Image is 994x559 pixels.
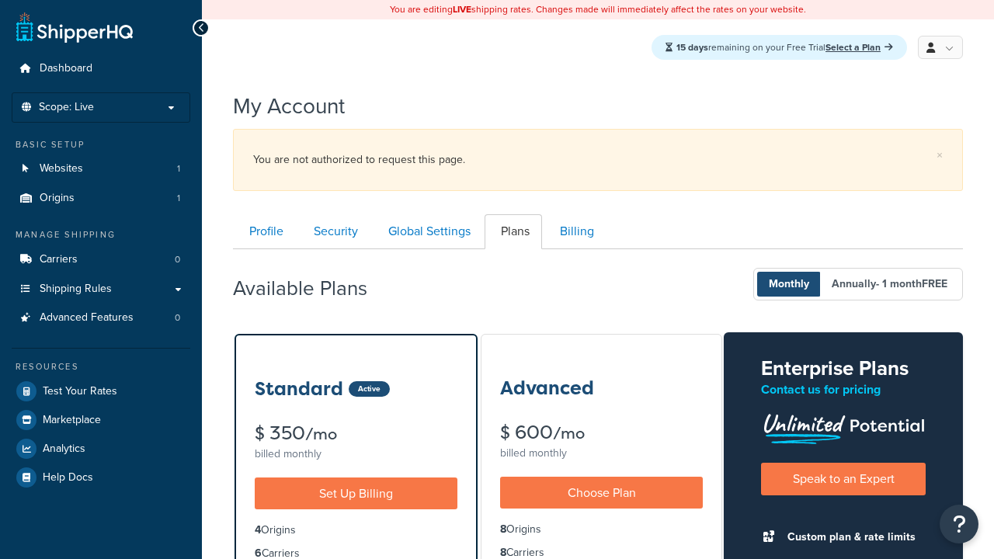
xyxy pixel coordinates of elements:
[761,379,926,401] p: Contact us for pricing
[39,101,94,114] span: Scope: Live
[233,91,345,121] h1: My Account
[255,522,261,538] strong: 4
[40,192,75,205] span: Origins
[12,245,190,274] a: Carriers 0
[761,463,926,495] a: Speak to an Expert
[233,214,296,249] a: Profile
[297,214,370,249] a: Security
[255,424,457,443] div: $ 350
[12,228,190,241] div: Manage Shipping
[43,471,93,484] span: Help Docs
[12,275,190,304] a: Shipping Rules
[255,379,343,399] h3: Standard
[233,277,391,300] h2: Available Plans
[876,276,947,292] span: - 1 month
[780,526,926,548] li: Custom plan & rate limits
[177,192,180,205] span: 1
[676,40,708,54] strong: 15 days
[305,423,337,445] small: /mo
[553,422,585,444] small: /mo
[40,253,78,266] span: Carriers
[177,162,180,175] span: 1
[255,477,457,509] a: Set Up Billing
[12,138,190,151] div: Basic Setup
[937,149,943,161] a: ×
[12,360,190,373] div: Resources
[40,311,134,325] span: Advanced Features
[12,304,190,332] a: Advanced Features 0
[12,54,190,83] a: Dashboard
[761,357,926,380] h2: Enterprise Plans
[500,521,703,538] li: Origins
[485,214,542,249] a: Plans
[255,522,457,539] li: Origins
[825,40,893,54] a: Select a Plan
[753,268,963,300] button: Monthly Annually- 1 monthFREE
[12,435,190,463] a: Analytics
[349,381,390,397] div: Active
[544,214,606,249] a: Billing
[922,276,947,292] b: FREE
[16,12,133,43] a: ShipperHQ Home
[253,149,943,171] div: You are not authorized to request this page.
[761,408,926,444] img: Unlimited Potential
[500,423,703,443] div: $ 600
[40,62,92,75] span: Dashboard
[40,283,112,296] span: Shipping Rules
[43,385,117,398] span: Test Your Rates
[500,443,703,464] div: billed monthly
[500,378,594,398] h3: Advanced
[453,2,471,16] b: LIVE
[12,304,190,332] li: Advanced Features
[43,443,85,456] span: Analytics
[940,505,978,543] button: Open Resource Center
[500,521,506,537] strong: 8
[12,184,190,213] a: Origins 1
[175,311,180,325] span: 0
[40,162,83,175] span: Websites
[255,443,457,465] div: billed monthly
[12,377,190,405] a: Test Your Rates
[757,272,821,297] span: Monthly
[652,35,907,60] div: remaining on your Free Trial
[372,214,483,249] a: Global Settings
[820,272,959,297] span: Annually
[43,414,101,427] span: Marketplace
[175,253,180,266] span: 0
[12,155,190,183] li: Websites
[12,245,190,274] li: Carriers
[12,464,190,491] a: Help Docs
[12,184,190,213] li: Origins
[12,155,190,183] a: Websites 1
[500,477,703,509] a: Choose Plan
[12,406,190,434] a: Marketplace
